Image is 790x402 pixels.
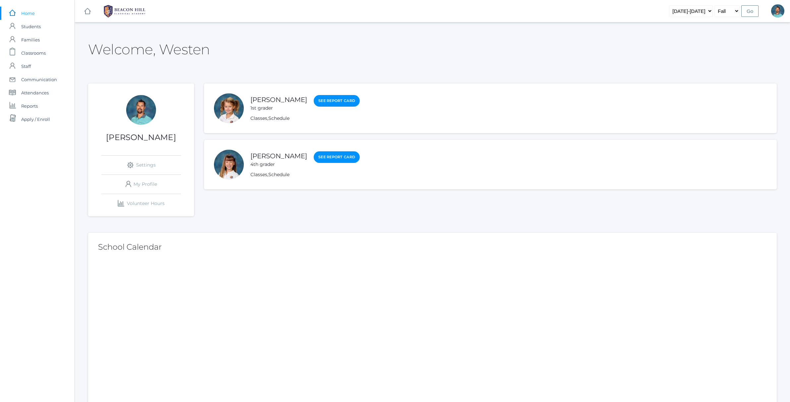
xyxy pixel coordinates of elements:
[98,243,767,251] h2: School Calendar
[100,3,149,20] img: BHCALogos-05-308ed15e86a5a0abce9b8dd61676a3503ac9727e845dece92d48e8588c001991.png
[250,115,267,121] a: Classes
[250,152,307,160] a: [PERSON_NAME]
[101,194,181,213] a: Volunteer Hours
[214,150,244,179] div: Keilani Taylor
[250,172,267,177] a: Classes
[21,60,31,73] span: Staff
[314,95,360,107] a: See Report Card
[126,95,156,125] div: Westen Taylor
[250,171,360,178] div: ,
[214,93,244,123] div: Kiana Taylor
[21,86,49,99] span: Attendances
[250,105,307,112] div: 1st grader
[741,5,759,17] input: Go
[21,99,38,113] span: Reports
[314,151,360,163] a: See Report Card
[21,46,46,60] span: Classrooms
[88,42,210,57] h2: Welcome, Westen
[21,7,35,20] span: Home
[21,33,40,46] span: Families
[21,113,50,126] span: Apply / Enroll
[101,156,181,175] a: Settings
[250,115,360,122] div: ,
[268,115,290,121] a: Schedule
[21,20,41,33] span: Students
[101,175,181,194] a: My Profile
[250,96,307,104] a: [PERSON_NAME]
[771,4,784,18] div: Westen Taylor
[268,172,290,177] a: Schedule
[250,161,307,168] div: 4th grader
[88,133,194,142] h1: [PERSON_NAME]
[21,73,57,86] span: Communication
